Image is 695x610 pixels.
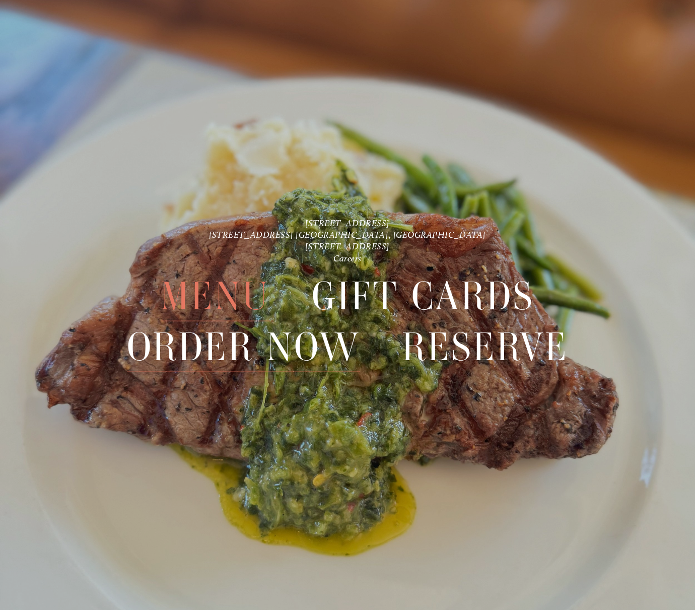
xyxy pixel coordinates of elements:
[333,252,362,263] a: Careers
[127,322,361,372] a: Order Now
[209,229,486,240] a: [STREET_ADDRESS] [GEOGRAPHIC_DATA], [GEOGRAPHIC_DATA]
[305,217,390,228] a: [STREET_ADDRESS]
[305,241,390,251] a: [STREET_ADDRESS]
[161,271,270,321] a: Menu
[312,271,534,321] a: Gift Cards
[402,322,568,372] a: Reserve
